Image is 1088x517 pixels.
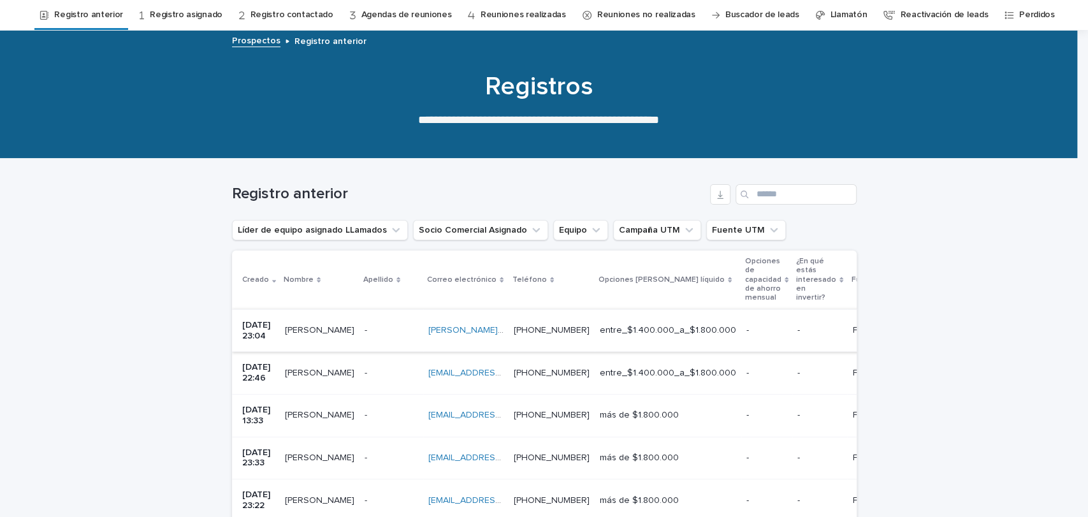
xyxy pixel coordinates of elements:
font: Correo electrónico [427,276,497,284]
a: [EMAIL_ADDRESS][DOMAIN_NAME] [428,496,572,505]
button: Socio Comercial Asignado [413,220,548,240]
font: - [797,326,800,335]
a: [PHONE_NUMBER] [514,368,590,377]
font: Buscador de leads [725,10,799,19]
font: [PERSON_NAME] [285,496,354,505]
p: Nicolás Uribe Espinoza [285,493,357,506]
font: Registro contactado [250,10,333,19]
a: Prospectos [232,33,280,47]
font: Agendas de reuniones [361,10,452,19]
font: - [797,368,800,377]
font: Facebook [852,411,893,419]
a: [PHONE_NUMBER] [514,411,590,419]
font: [PERSON_NAME] [285,326,354,335]
font: Facebook [852,326,893,335]
button: Líder de equipo asignado LLamados [232,220,408,240]
font: entre_$1.400.000_a_$1.800.000 [600,326,736,335]
font: Facebook [852,496,893,505]
p: Ysaner Molina G [285,407,357,421]
font: [PERSON_NAME] [285,411,354,419]
font: - [365,368,367,377]
font: más de $1.800.000 [600,496,679,505]
font: Llamatón [831,10,867,19]
font: ¿En qué estás interesado en invertir? [796,258,836,302]
font: Opciones de capacidad de ahorro mensual [745,258,781,302]
p: María Angélica Gutiérrez [285,365,357,379]
font: - [365,453,367,462]
font: [PERSON_NAME] [285,453,354,462]
font: Registro anterior [232,186,348,201]
a: [PHONE_NUMBER] [514,326,590,335]
font: - [797,496,800,505]
font: [PERSON_NAME] [285,368,354,377]
font: - [746,496,749,505]
a: [EMAIL_ADDRESS][DOMAIN_NAME] [428,453,572,462]
font: Opciones [PERSON_NAME] líquido [598,276,725,284]
button: Equipo [553,220,608,240]
font: [DATE] 23:22 [242,490,273,510]
font: Facebook [852,453,893,462]
font: - [797,453,800,462]
a: [PHONE_NUMBER] [514,453,590,462]
font: [DATE] 23:04 [242,321,273,340]
input: Buscar [736,184,857,205]
font: [DATE] 23:33 [242,448,273,468]
font: Reuniones realizadas [481,10,566,19]
font: Registro anterior [294,37,366,46]
font: - [746,326,749,335]
font: Registro anterior [54,10,123,19]
font: más de $1.800.000 [600,411,679,419]
font: - [746,453,749,462]
font: Perdidos [1019,10,1055,19]
font: [DATE] 13:33 [242,405,273,425]
font: Apellido [363,276,393,284]
font: Reuniones no realizadas [597,10,695,19]
font: Nombre [284,276,314,284]
font: - [365,411,367,419]
font: Fuente UTM [851,276,897,284]
font: [DATE] 22:46 [242,363,273,382]
font: - [746,368,749,377]
button: Campaña UTM [613,220,701,240]
font: - [365,496,367,505]
p: Thiers Sobarzo Gómez [285,323,357,336]
font: más de $1.800.000 [600,453,679,462]
font: Teléfono [512,276,547,284]
font: Facebook [852,368,893,377]
font: Creado [242,276,269,284]
font: Prospectos [232,36,280,45]
font: - [365,326,367,335]
font: - [797,411,800,419]
font: Registro asignado [150,10,222,19]
a: [EMAIL_ADDRESS][DOMAIN_NAME] [428,411,572,419]
a: [PHONE_NUMBER] [514,496,590,505]
font: Reactivación de leads [901,10,989,19]
font: Registros [484,74,592,99]
font: - [746,411,749,419]
a: [PERSON_NAME][EMAIL_ADDRESS][PERSON_NAME][DOMAIN_NAME] [428,326,711,335]
a: [EMAIL_ADDRESS][DOMAIN_NAME] [428,368,572,377]
button: Fuente UTM [706,220,786,240]
font: entre_$1.400.000_a_$1.800.000 [600,368,736,377]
